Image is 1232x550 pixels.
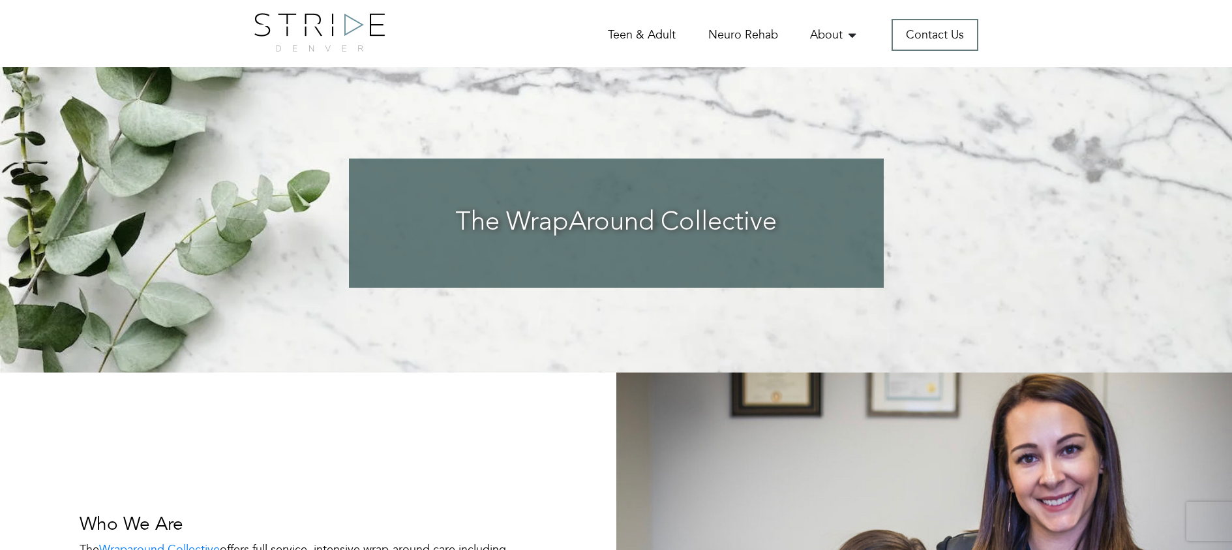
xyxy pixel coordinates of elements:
h3: The WrapAround Collective [375,207,858,239]
a: Teen & Adult [608,27,676,43]
a: About [810,27,859,43]
h3: Who We Are [80,513,536,536]
a: Contact Us [892,19,978,51]
a: Neuro Rehab [708,27,778,43]
img: logo.png [254,13,385,52]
